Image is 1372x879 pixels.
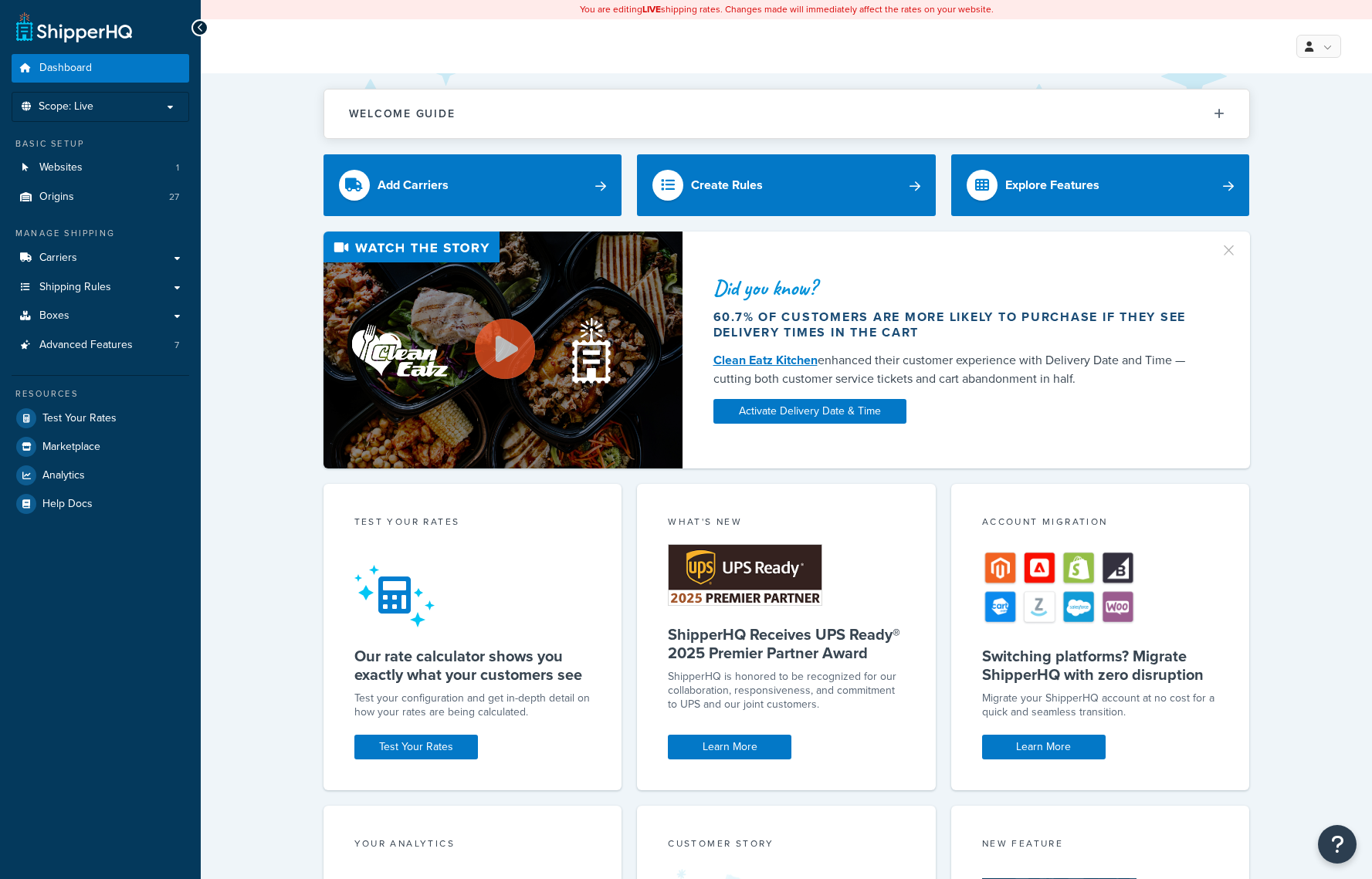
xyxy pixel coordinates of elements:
div: enhanced their customer experience with Delivery Date and Time — cutting both customer service ti... [713,351,1201,388]
span: 7 [174,339,179,352]
a: Explore Features [951,154,1250,216]
div: Test your configuration and get in-depth detail on how your rates are being calculated. [354,691,591,719]
a: Create Rules [637,154,936,216]
h5: Switching platforms? Migrate ShipperHQ with zero disruption [982,647,1219,684]
span: Shipping Rules [39,281,111,294]
a: Clean Eatz Kitchen [713,351,818,369]
span: Carriers [39,252,77,265]
h2: Welcome Guide [349,108,456,120]
div: Manage Shipping [12,227,189,240]
a: Learn More [668,735,791,759]
span: Websites [39,161,83,174]
div: Test your rates [354,515,591,532]
span: Marketplace [42,441,100,454]
span: Origins [39,191,74,204]
div: Basic Setup [12,137,189,150]
span: Help Docs [42,498,93,511]
div: Explore Features [1005,174,1099,196]
p: ShipperHQ is honored to be recognized for our collaboration, responsiveness, and commitment to UP... [668,670,905,712]
a: Websites1 [12,154,189,182]
a: Activate Delivery Date & Time [713,399,906,424]
div: Resources [12,387,189,401]
a: Test Your Rates [12,404,189,432]
a: Carriers [12,244,189,272]
h5: ShipperHQ Receives UPS Ready® 2025 Premier Partner Award [668,625,905,662]
img: Video thumbnail [324,232,683,468]
div: Customer Story [668,837,905,854]
span: Analytics [42,469,85,482]
a: Shipping Rules [12,273,189,302]
a: Dashboard [12,54,189,83]
a: Boxes [12,302,189,330]
span: Test Your Rates [42,412,117,425]
span: Boxes [39,309,69,323]
div: Account Migration [982,515,1219,532]
span: Scope: Live [39,100,93,113]
button: Welcome Guide [324,90,1249,138]
b: LIVE [642,2,661,16]
h5: Our rate calculator shows you exactly what your customers see [354,647,591,684]
span: Advanced Features [39,339,133,352]
span: 27 [169,191,179,204]
div: Add Carriers [378,174,449,196]
button: Open Resource Center [1318,825,1357,864]
a: Analytics [12,461,189,489]
span: Dashboard [39,62,92,75]
a: Marketplace [12,433,189,461]
span: 1 [176,161,179,174]
div: Did you know? [713,277,1201,299]
a: Advanced Features7 [12,331,189,360]
li: Advanced Features [12,331,189,360]
div: 60.7% of customers are more likely to purchase if they see delivery times in the cart [713,309,1201,340]
a: Help Docs [12,490,189,518]
li: Origins [12,183,189,211]
div: What's New [668,515,905,532]
a: Test Your Rates [354,735,478,759]
div: Migrate your ShipperHQ account at no cost for a quick and seamless transition. [982,691,1219,719]
a: Add Carriers [324,154,622,216]
a: Origins27 [12,183,189,211]
div: Create Rules [691,174,763,196]
div: New Feature [982,837,1219,854]
li: Websites [12,154,189,182]
a: Learn More [982,735,1106,759]
div: Your Analytics [354,837,591,854]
